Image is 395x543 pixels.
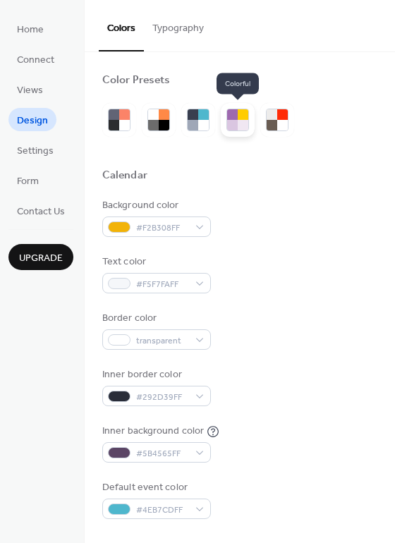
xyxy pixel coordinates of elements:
[102,255,208,269] div: Text color
[102,311,208,326] div: Border color
[17,144,54,159] span: Settings
[17,205,65,219] span: Contact Us
[136,277,188,292] span: #F5F7FAFF
[136,503,188,518] span: #4EB7CDFF
[8,17,52,40] a: Home
[8,47,63,71] a: Connect
[136,446,188,461] span: #5B4565FF
[17,114,48,128] span: Design
[102,367,208,382] div: Inner border color
[136,221,188,236] span: #F2B308FF
[17,53,54,68] span: Connect
[102,480,208,495] div: Default event color
[136,390,188,405] span: #292D39FF
[19,251,63,266] span: Upgrade
[8,78,51,101] a: Views
[102,424,204,439] div: Inner background color
[17,23,44,37] span: Home
[8,138,62,161] a: Settings
[217,73,259,94] span: Colorful
[136,334,188,348] span: transparent
[102,198,208,213] div: Background color
[102,73,170,88] div: Color Presets
[17,83,43,98] span: Views
[17,174,39,189] span: Form
[8,244,73,270] button: Upgrade
[8,108,56,131] a: Design
[102,169,147,183] div: Calendar
[8,169,47,192] a: Form
[8,199,73,222] a: Contact Us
